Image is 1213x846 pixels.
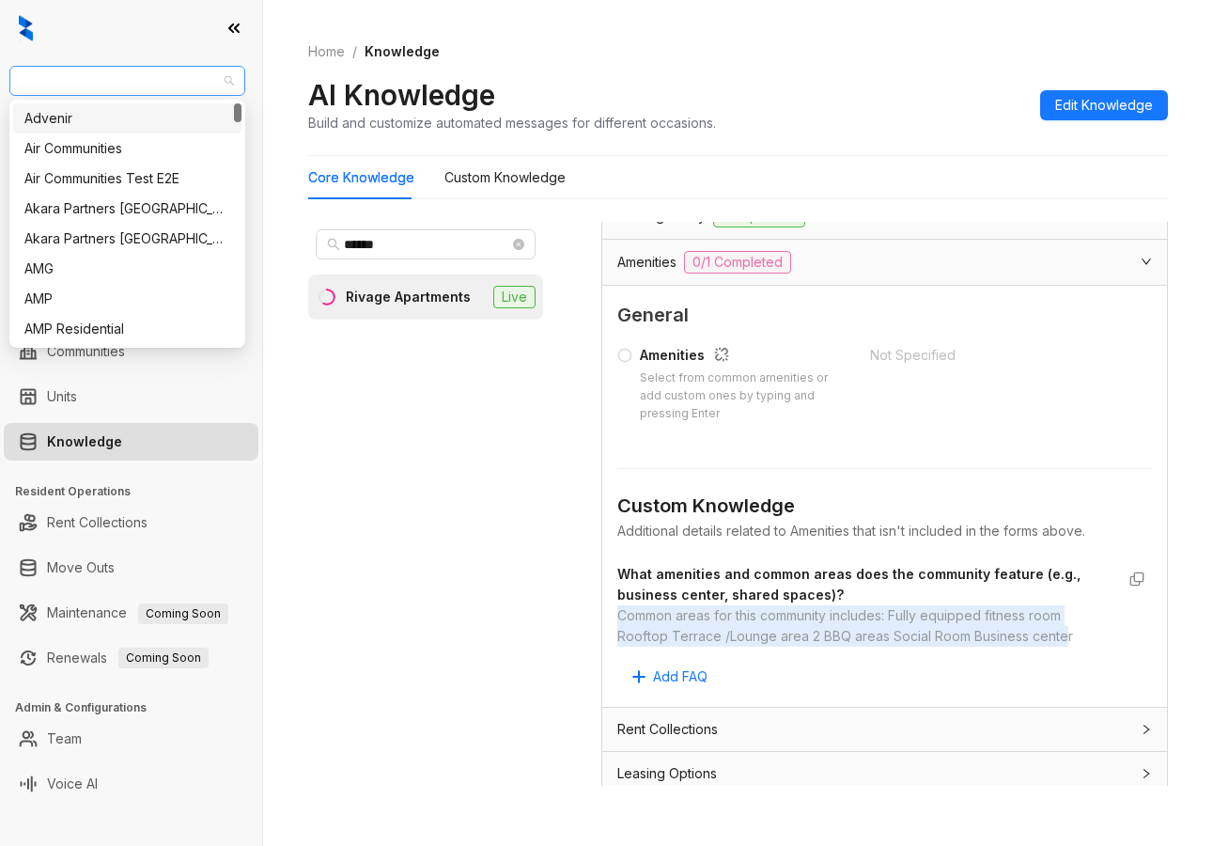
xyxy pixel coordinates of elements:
a: Team [47,720,82,758]
div: AMP [24,289,230,309]
span: 0/1 Completed [684,251,791,274]
li: Leasing [4,207,258,244]
div: Core Knowledge [308,167,414,188]
div: Akara Partners [GEOGRAPHIC_DATA] [24,228,230,249]
div: Build and customize automated messages for different occasions. [308,113,716,133]
div: Amenities0/1 Completed [602,240,1167,285]
button: Add FAQ [617,662,723,692]
div: Custom Knowledge [444,167,566,188]
div: AMP Residential [13,314,241,344]
span: Leasing Options [617,763,717,784]
div: Akara Partners [GEOGRAPHIC_DATA] [24,198,230,219]
li: Communities [4,333,258,370]
div: AMP Residential [24,319,230,339]
li: Maintenance [4,594,258,632]
div: Air Communities Test E2E [13,164,241,194]
div: Common areas for this community includes: Fully equipped fitness room Rooftop Terrace /Lounge are... [617,605,1114,647]
h3: Resident Operations [15,483,262,500]
img: logo [19,15,33,41]
a: Home [304,41,349,62]
div: Akara Partners Nashville [13,194,241,224]
strong: What amenities and common areas does the community feature (e.g., business center, shared spaces)? [617,566,1081,603]
div: Amenities [640,345,848,369]
div: Air Communities [24,138,230,159]
span: Magnolia Capital [21,67,234,95]
li: Renewals [4,639,258,677]
div: Air Communities Test E2E [24,168,230,189]
a: Communities [47,333,125,370]
a: Knowledge [47,423,122,461]
span: General [617,301,1152,330]
span: Add FAQ [653,666,708,687]
div: AMG [24,258,230,279]
a: RenewalsComing Soon [47,639,209,677]
div: Rent Collections [602,708,1167,751]
a: Voice AI [47,765,98,803]
a: Rent Collections [47,504,148,541]
li: / [352,41,357,62]
li: Collections [4,252,258,290]
span: Coming Soon [138,603,228,624]
div: Rivage Apartments [346,287,471,307]
div: Advenir [24,108,230,129]
li: Voice AI [4,765,258,803]
span: collapsed [1141,724,1152,735]
div: Advenir [13,103,241,133]
span: expanded [1141,256,1152,267]
li: Team [4,720,258,758]
span: Coming Soon [118,648,209,668]
span: close-circle [513,239,524,250]
li: Knowledge [4,423,258,461]
div: Additional details related to Amenities that isn't included in the forms above. [617,521,1152,541]
h2: AI Knowledge [308,77,495,113]
span: Live [493,286,536,308]
button: Edit Knowledge [1040,90,1168,120]
span: Edit Knowledge [1055,95,1153,116]
div: AMG [13,254,241,284]
div: Leasing Options [602,752,1167,795]
li: Move Outs [4,549,258,587]
div: Not Specified [870,345,1100,366]
span: Knowledge [365,43,440,59]
a: Move Outs [47,549,115,587]
a: Units [47,378,77,415]
div: Akara Partners Phoenix [13,224,241,254]
h3: Admin & Configurations [15,699,262,716]
li: Rent Collections [4,504,258,541]
div: Air Communities [13,133,241,164]
li: Units [4,378,258,415]
span: Rent Collections [617,719,718,740]
span: Amenities [617,252,676,273]
li: Leads [4,126,258,164]
div: Select from common amenities or add custom ones by typing and pressing Enter [640,369,848,423]
div: Custom Knowledge [617,492,1152,521]
span: search [327,238,340,251]
div: AMP [13,284,241,314]
span: collapsed [1141,768,1152,779]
